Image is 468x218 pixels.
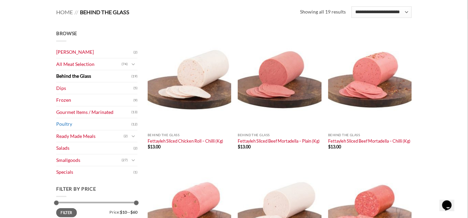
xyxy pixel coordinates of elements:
button: Toggle [129,132,137,140]
span: $ [328,144,331,149]
a: Specials [56,166,133,178]
bdi: 13.00 [238,144,251,149]
span: // [75,9,78,15]
span: (9) [133,95,137,105]
a: Home [56,9,73,15]
p: Behind the Glass [328,133,412,137]
iframe: chat widget [440,191,461,211]
span: (5) [133,83,137,93]
span: $ [238,144,240,149]
a: Frozen [56,94,133,106]
a: Fettayleh Sliced Beef Mortadella – Plain (Kg) [238,138,320,144]
span: (19) [131,71,137,81]
span: (13) [131,107,137,117]
span: (2) [133,143,137,153]
a: Ready Made Meals [56,130,124,142]
span: Behind the Glass [80,9,129,15]
bdi: 13.00 [328,144,341,149]
span: Filter by price [56,186,96,192]
div: Price: — [56,208,137,214]
img: Fettayleh Sliced Beef Mortadella - Chilli (Kg) [328,30,412,130]
span: (2) [133,47,137,57]
bdi: 13.00 [148,144,161,149]
a: All Meat Selection [56,58,122,70]
span: $ [148,144,150,149]
span: (27) [122,155,128,165]
span: (2) [124,131,128,141]
img: Fettayleh Sliced Beef Mortadella - Plain (Kg) [238,30,321,130]
button: Toggle [129,60,137,68]
a: Gourmet Items / Marinated [56,106,131,118]
img: Fettayleh Sliced Chicken Roll - Chilli (Kg) [148,30,231,130]
p: Behind the Glass [148,133,231,137]
a: Fettayleh Sliced Beef Mortadella – Chilli (Kg) [328,138,410,144]
a: Salads [56,142,133,154]
span: Browse [56,30,77,36]
span: (12) [131,119,137,129]
a: Smallgoods [56,154,122,166]
select: Shop order [352,6,412,18]
button: Filter [56,208,77,217]
span: (1) [133,167,137,177]
a: Poultry [56,118,131,130]
span: $60 [130,210,137,215]
button: Toggle [129,156,137,164]
span: $10 [120,210,127,215]
a: Dips [56,82,133,94]
span: (74) [122,59,128,69]
a: Fettayleh Sliced Chicken Roll – Chilli (Kg) [148,138,223,144]
a: [PERSON_NAME] [56,46,133,58]
p: Showing all 19 results [300,8,346,16]
a: Behind the Glass [56,70,131,82]
p: Behind the Glass [238,133,321,137]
